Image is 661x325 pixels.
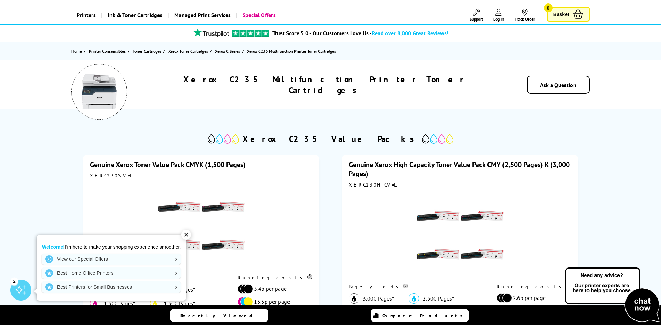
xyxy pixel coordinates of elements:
[238,284,309,294] li: 3.4p per page
[90,173,312,179] div: XERC230SVAL
[349,182,571,188] div: XERC230HCVAL
[150,298,160,309] img: yellow_icon.svg
[547,7,590,22] a: Basket 0
[133,47,163,55] a: Toner Cartridges
[247,48,336,54] span: Xerox C235 Multifunction Printer Toner Cartridges
[236,6,281,24] a: Special Offers
[101,6,168,24] a: Ink & Toner Cartridges
[42,254,181,265] a: View our Special Offers
[515,9,535,22] a: Track Order
[493,9,504,22] a: Log In
[215,47,242,55] a: Xerox C Series
[371,309,469,322] a: Compare Products
[563,266,661,324] img: Open Live Chat window
[168,6,236,24] a: Managed Print Services
[272,30,448,37] a: Trust Score 5.0 - Our Customers Love Us -Read over 8,000 Great Reviews!
[157,182,245,270] img: Xerox Toner Value Pack CMYK (1,500 Pages)
[349,160,570,178] a: Genuine Xerox High Capacity Toner Value Pack CMY (2,500 Pages) K (3,000 Pages)
[168,47,208,55] span: Xerox Toner Cartridges
[42,281,181,293] a: Best Printers for Small Businesses
[238,297,309,307] li: 15.5p per page
[181,230,191,240] div: ✕
[497,284,571,290] div: Running costs
[71,47,84,55] a: Home
[108,6,162,24] span: Ink & Toner Cartridges
[180,312,260,319] span: Recently Viewed
[372,30,448,37] span: Read over 8,000 Great Reviews!
[42,267,181,279] a: Best Home Office Printers
[215,47,240,55] span: Xerox C Series
[382,312,467,319] span: Compare Products
[164,300,195,307] span: 1,500 Pages*
[416,191,504,279] img: Xerox High Capacity Toner Value Pack CMY (2,500 Pages) K (3,000 Pages)
[90,160,246,169] a: Genuine Xerox Toner Value Pack CMYK (1,500 Pages)
[104,300,135,307] span: 1,500 Pages*
[42,244,65,250] strong: Welcome!
[148,74,501,96] h1: Xerox C235 Multifunction Printer Toner Cartridges
[238,274,312,281] div: Running costs
[90,298,100,309] img: magenta_icon.svg
[493,16,504,22] span: Log In
[170,309,268,322] a: Recently Viewed
[497,293,568,303] li: 2.6p per page
[82,74,117,109] img: Xerox C235 Multifunction Printer Toner Cartridges
[470,9,483,22] a: Support
[42,244,181,250] p: I'm here to make your shopping experience smoother.
[232,30,269,37] img: trustpilot rating
[349,293,359,304] img: black_icon.svg
[470,16,483,22] span: Support
[540,82,576,89] a: Ask a Question
[89,47,126,55] span: Printer Consumables
[363,295,394,302] span: 3,000 Pages*
[10,277,18,285] div: 2
[190,28,232,37] img: trustpilot rating
[71,6,101,24] a: Printers
[544,3,553,12] span: 0
[89,47,128,55] a: Printer Consumables
[553,9,569,19] span: Basket
[409,293,419,304] img: cyan_icon.svg
[243,134,418,144] h2: Xerox C235 Value Packs
[349,284,482,290] div: Page yields
[423,295,454,302] span: 2,500 Pages*
[168,47,210,55] a: Xerox Toner Cartridges
[133,47,161,55] span: Toner Cartridges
